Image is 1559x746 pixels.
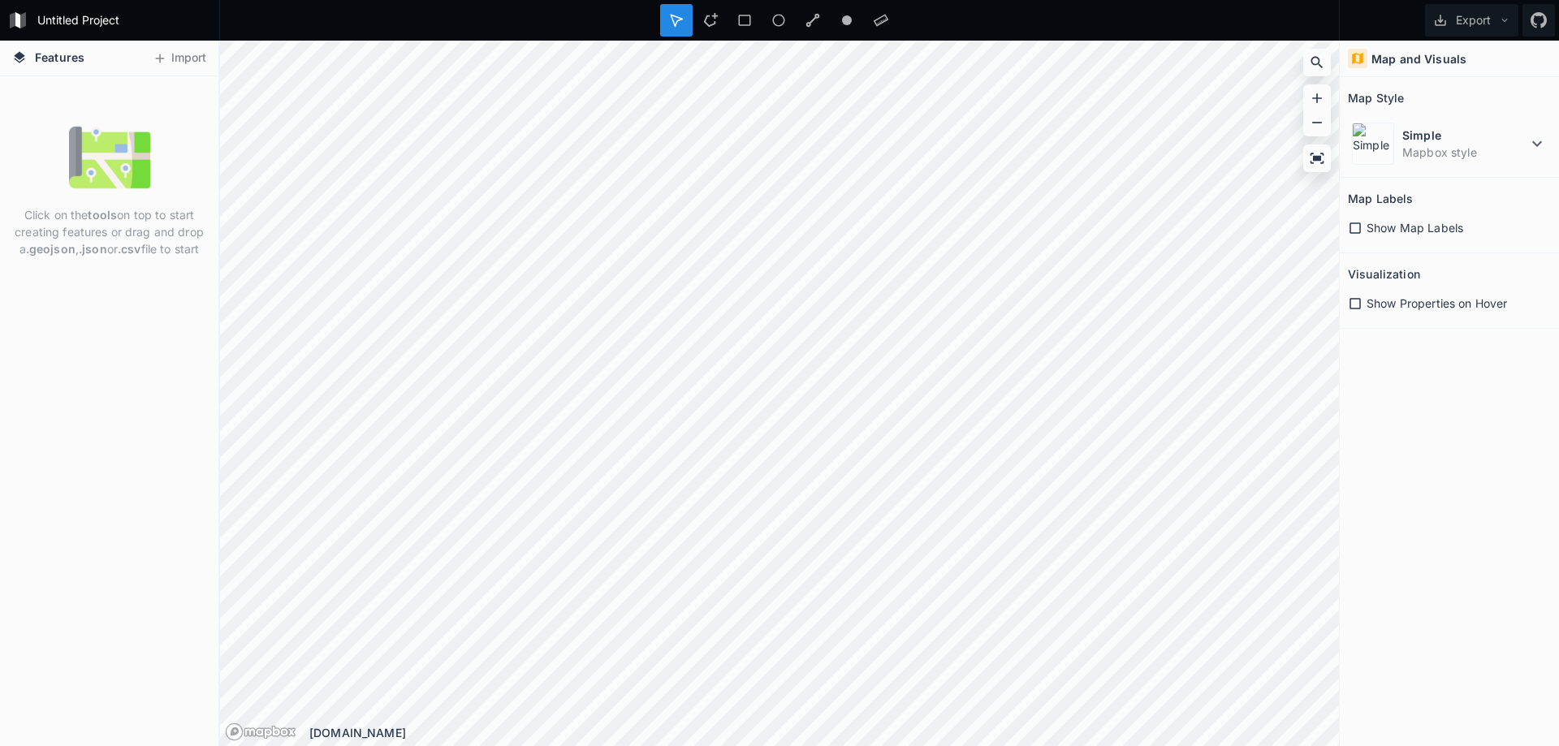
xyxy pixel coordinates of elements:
[1348,186,1413,211] h2: Map Labels
[1402,127,1527,144] dt: Simple
[1367,219,1463,236] span: Show Map Labels
[69,117,150,198] img: empty
[309,724,1339,741] div: [DOMAIN_NAME]
[35,49,84,66] span: Features
[88,208,117,222] strong: tools
[1425,4,1518,37] button: Export
[145,45,214,71] button: Import
[26,242,76,256] strong: .geojson
[1402,144,1527,161] dd: Mapbox style
[1348,85,1404,110] h2: Map Style
[225,722,296,741] a: Mapbox logo
[1348,261,1420,287] h2: Visualization
[1352,123,1394,165] img: Simple
[1367,295,1507,312] span: Show Properties on Hover
[1371,50,1466,67] h4: Map and Visuals
[79,242,107,256] strong: .json
[118,242,141,256] strong: .csv
[12,206,206,257] p: Click on the on top to start creating features or drag and drop a , or file to start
